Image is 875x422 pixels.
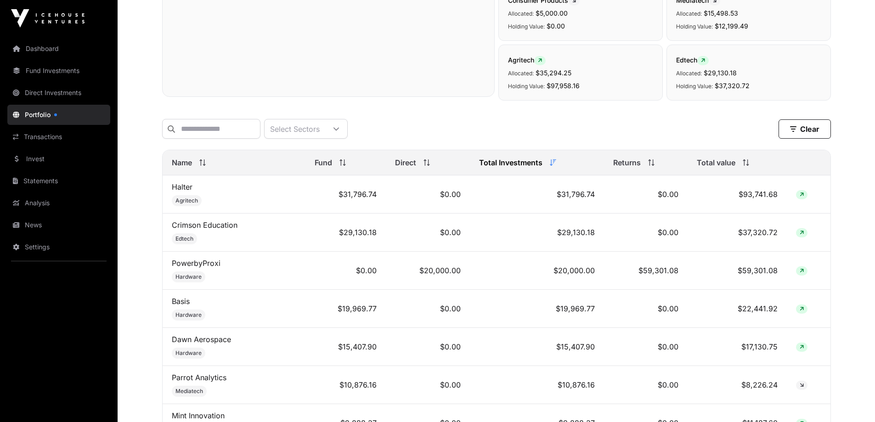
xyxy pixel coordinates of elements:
[688,328,787,366] td: $17,130.75
[688,214,787,252] td: $37,320.72
[508,83,545,90] span: Holding Value:
[470,252,604,290] td: $20,000.00
[175,349,202,357] span: Hardware
[547,22,565,30] span: $0.00
[7,39,110,59] a: Dashboard
[172,297,190,306] a: Basis
[7,215,110,235] a: News
[508,56,546,64] span: Agritech
[305,252,386,290] td: $0.00
[172,157,192,168] span: Name
[175,311,202,319] span: Hardware
[386,290,469,328] td: $0.00
[508,23,545,30] span: Holding Value:
[508,10,534,17] span: Allocated:
[315,157,332,168] span: Fund
[175,197,198,204] span: Agritech
[676,56,709,64] span: Edtech
[7,237,110,257] a: Settings
[7,105,110,125] a: Portfolio
[470,214,604,252] td: $29,130.18
[172,411,225,420] a: Mint Innovation
[604,366,688,404] td: $0.00
[305,175,386,214] td: $31,796.74
[175,235,193,242] span: Edtech
[688,252,787,290] td: $59,301.08
[7,171,110,191] a: Statements
[604,252,688,290] td: $59,301.08
[688,290,787,328] td: $22,441.92
[676,10,702,17] span: Allocated:
[613,157,641,168] span: Returns
[779,119,831,139] button: Clear
[470,328,604,366] td: $15,407.90
[704,9,738,17] span: $15,498.53
[386,175,469,214] td: $0.00
[7,61,110,81] a: Fund Investments
[604,328,688,366] td: $0.00
[470,366,604,404] td: $10,876.16
[604,290,688,328] td: $0.00
[7,149,110,169] a: Invest
[172,182,192,191] a: Halter
[305,214,386,252] td: $29,130.18
[536,9,568,17] span: $5,000.00
[11,9,85,28] img: Icehouse Ventures Logo
[676,23,713,30] span: Holding Value:
[829,378,875,422] iframe: Chat Widget
[172,259,220,268] a: PowerbyProxi
[386,366,469,404] td: $0.00
[604,175,688,214] td: $0.00
[536,69,571,77] span: $35,294.25
[305,290,386,328] td: $19,969.77
[7,193,110,213] a: Analysis
[604,214,688,252] td: $0.00
[688,366,787,404] td: $8,226.24
[470,290,604,328] td: $19,969.77
[386,214,469,252] td: $0.00
[305,366,386,404] td: $10,876.16
[676,83,713,90] span: Holding Value:
[715,22,748,30] span: $12,199.49
[508,70,534,77] span: Allocated:
[470,175,604,214] td: $31,796.74
[704,69,737,77] span: $29,130.18
[7,83,110,103] a: Direct Investments
[395,157,416,168] span: Direct
[386,252,469,290] td: $20,000.00
[172,220,237,230] a: Crimson Education
[479,157,542,168] span: Total Investments
[172,335,231,344] a: Dawn Aerospace
[547,82,580,90] span: $97,958.16
[386,328,469,366] td: $0.00
[7,127,110,147] a: Transactions
[175,388,203,395] span: Mediatech
[305,328,386,366] td: $15,407.90
[697,157,735,168] span: Total value
[688,175,787,214] td: $93,741.68
[715,82,750,90] span: $37,320.72
[676,70,702,77] span: Allocated:
[175,273,202,281] span: Hardware
[265,119,325,138] div: Select Sectors
[172,373,226,382] a: Parrot Analytics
